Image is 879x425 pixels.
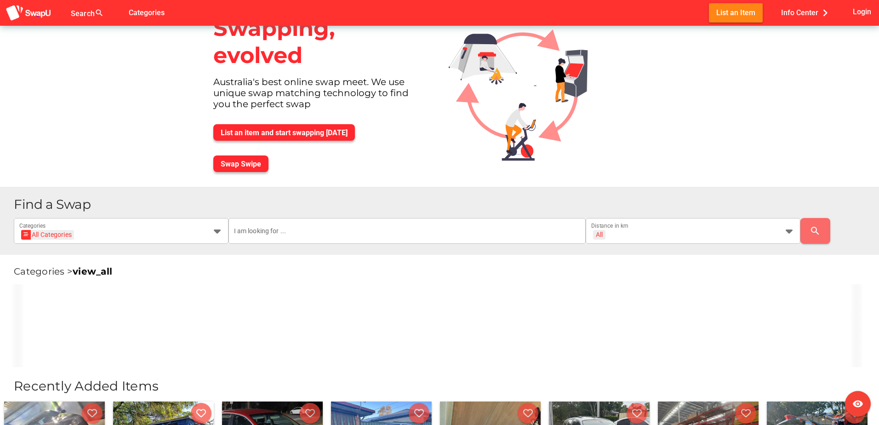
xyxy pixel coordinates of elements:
[709,3,763,22] button: List an Item
[206,7,434,76] div: Swapping, evolved
[73,266,112,277] a: view_all
[716,6,755,19] span: List an Item
[213,155,268,172] button: Swap Swipe
[596,230,603,239] div: All
[851,3,873,20] button: Login
[115,7,126,18] i: false
[234,218,581,244] input: I am looking for ...
[774,3,839,22] button: Info Center
[24,230,72,240] div: All Categories
[213,124,355,141] button: List an item and start swapping [DATE]
[129,5,165,20] span: Categories
[121,8,172,17] a: Categories
[221,128,348,137] span: List an item and start swapping [DATE]
[781,5,832,20] span: Info Center
[206,76,434,117] div: Australia's best online swap meet. We use unique swap matching technology to find you the perfect...
[121,3,172,22] button: Categories
[14,198,872,211] h1: Find a Swap
[14,378,159,394] span: Recently Added Items
[221,160,261,168] span: Swap Swipe
[14,266,112,277] span: Categories >
[810,225,821,236] i: search
[852,398,863,409] i: visibility
[853,6,871,18] span: Login
[818,6,832,20] i: chevron_right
